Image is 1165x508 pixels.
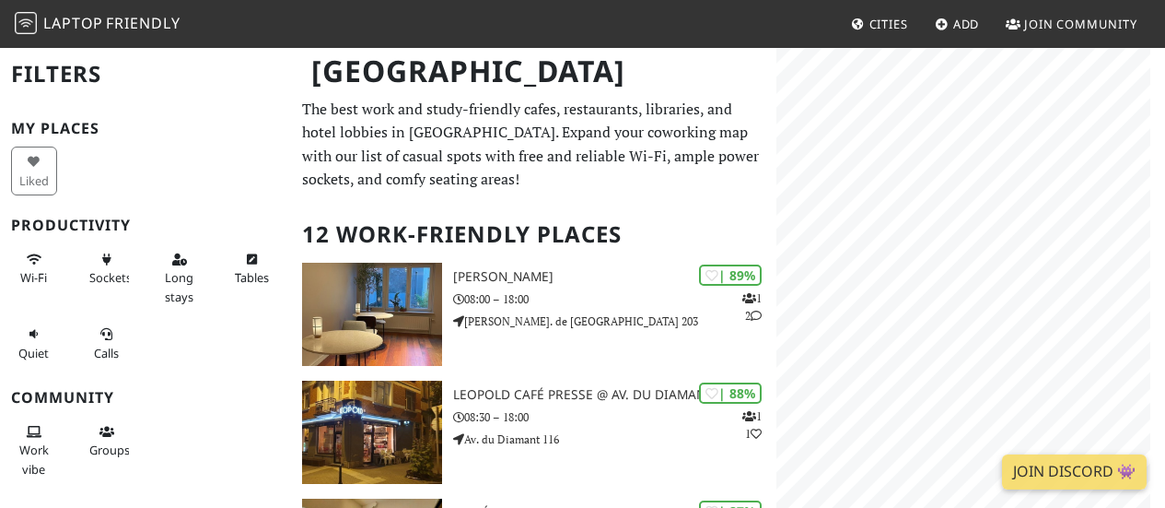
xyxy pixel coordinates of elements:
[89,269,132,286] span: Power sockets
[699,383,762,404] div: | 88%
[927,7,987,41] a: Add
[11,417,57,484] button: Work vibe
[43,13,103,33] span: Laptop
[15,8,181,41] a: LaptopFriendly LaptopFriendly
[998,7,1145,41] a: Join Community
[94,345,119,361] span: Video/audio calls
[11,319,57,368] button: Quiet
[291,263,776,366] a: Jackie | 89% 12 [PERSON_NAME] 08:00 – 18:00 [PERSON_NAME]. de [GEOGRAPHIC_DATA] 203
[84,417,130,466] button: Groups
[453,431,776,448] p: Av. du Diamant 116
[869,16,908,32] span: Cities
[742,408,762,443] p: 1 1
[19,442,49,477] span: People working
[15,12,37,34] img: LaptopFriendly
[11,46,280,102] h2: Filters
[297,46,773,97] h1: [GEOGRAPHIC_DATA]
[302,263,442,366] img: Jackie
[742,289,762,325] p: 1 2
[11,120,280,137] h3: My Places
[699,265,762,286] div: | 89%
[11,389,280,407] h3: Community
[84,244,130,293] button: Sockets
[302,207,765,263] h2: 12 Work-Friendly Places
[106,13,180,33] span: Friendly
[453,290,776,308] p: 08:00 – 18:00
[235,269,269,286] span: Work-friendly tables
[20,269,47,286] span: Stable Wi-Fi
[291,381,776,484] a: Leopold Café Presse @ Av. du Diamant | 88% 11 Leopold Café Presse @ Av. du Diamant 08:30 – 18:00 ...
[844,7,915,41] a: Cities
[453,313,776,330] p: [PERSON_NAME]. de [GEOGRAPHIC_DATA] 203
[165,269,193,304] span: Long stays
[18,345,49,361] span: Quiet
[229,244,275,293] button: Tables
[302,98,765,192] p: The best work and study-friendly cafes, restaurants, libraries, and hotel lobbies in [GEOGRAPHIC_...
[302,381,442,484] img: Leopold Café Presse @ Av. du Diamant
[1024,16,1137,32] span: Join Community
[453,269,776,285] h3: [PERSON_NAME]
[1002,455,1147,490] a: Join Discord 👾
[953,16,980,32] span: Add
[84,319,130,368] button: Calls
[453,408,776,426] p: 08:30 – 18:00
[11,244,57,293] button: Wi-Fi
[89,442,130,458] span: Group tables
[157,244,203,312] button: Long stays
[453,387,776,403] h3: Leopold Café Presse @ Av. du Diamant
[11,217,280,234] h3: Productivity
